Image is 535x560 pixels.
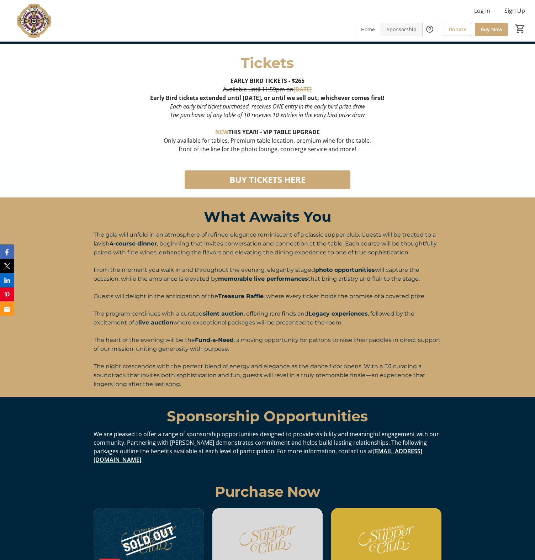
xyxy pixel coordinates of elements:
[94,145,442,153] p: front of the line for the photo lounge, concierge service and more!
[293,85,312,93] s: [DATE]
[218,275,308,282] strong: memorable live performances
[315,266,375,273] strong: photo opportunities
[308,310,368,317] strong: Legacy experiences
[229,173,306,186] span: BUY TICKETS HERE
[94,136,442,145] p: Only available for tables. Premium table location, premium wine for the table,
[387,26,417,33] span: Sponsorship
[94,240,437,256] span: , beginning that invites conversation and connection at the table. Each course will be thoughtful...
[218,293,264,300] strong: Treasure Raffle
[308,275,420,282] span: that bring artistry and flair to the stage.
[110,240,157,247] strong: 4-course dinner
[204,208,331,225] span: What Awaits You
[475,23,508,36] a: Buy Now
[231,77,304,85] strong: EARLY BIRD TICKETS - $265
[94,266,315,273] span: From the moment you walk in and throughout the evening, elegantly staged
[170,111,365,119] em: The purchaser of any table of 10 receives 10 entries in the early bird prize draw
[449,26,466,33] span: Donate
[94,337,195,343] span: The heart of the evening will be the
[94,430,439,455] span: We are pleased to offer a range of sponsorship opportunities designed to provide visibility and m...
[468,5,496,16] button: Log In
[355,23,381,36] a: Home
[141,456,143,464] span: .
[173,319,343,326] span: where exceptional packages will be presented to the room.
[94,481,442,502] h2: Purchase Now
[499,5,531,16] button: Sign Up
[94,310,203,317] span: The program continues with a curated
[474,6,490,15] span: Log In
[94,52,442,74] p: Tickets
[203,310,244,317] strong: silent auction
[94,337,441,352] span: , a moving opportunity for patrons to raise their paddles in direct support of our mission, uniti...
[94,231,436,247] span: The gala will unfold in an atmosphere of refined elegance reminiscent of a classic supper club. G...
[94,363,425,387] span: The night crescendos with the perfect blend of energy and elegance as the dance floor opens. With...
[381,23,422,36] a: Sponsorship
[423,22,437,36] button: Help
[170,102,365,110] em: Each early bird ticket purchased, receives ONE entry in the early bird prize draw
[361,26,375,33] span: Home
[4,3,68,38] img: VC Parent Association's Logo
[215,128,228,136] strong: NEW
[94,406,442,427] p: Sponsorship Opportunities
[150,94,385,102] strong: Early Bird tickets extended until [DATE], or until we sell out, whichever comes first!
[195,337,234,343] strong: Fund-a-Need
[481,26,502,33] span: Buy Now
[244,310,308,317] span: , offering rare finds and
[223,85,293,93] s: Available until 11:59pm on
[504,6,525,15] span: Sign Up
[514,22,526,35] button: Cart
[94,293,218,300] span: Guests will delight in the anticipation of the
[228,128,320,136] strong: THIS YEAR! - VIP TABLE UPGRADE
[185,170,350,189] button: BUY TICKETS HERE
[138,319,173,326] strong: live auction
[443,23,472,36] a: Donate
[264,293,425,300] span: , where every ticket holds the promise of a coveted prize.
